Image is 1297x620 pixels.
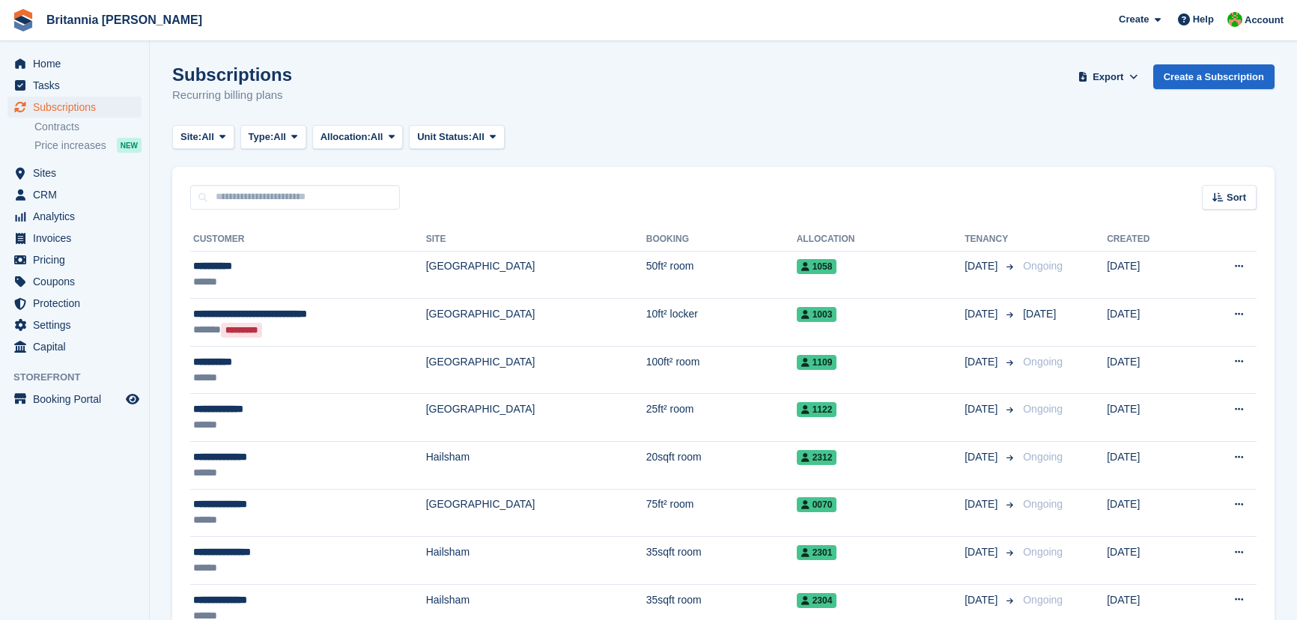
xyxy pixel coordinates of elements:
[426,394,646,442] td: [GEOGRAPHIC_DATA]
[312,125,404,150] button: Allocation: All
[426,228,646,252] th: Site
[7,97,142,118] a: menu
[201,130,214,145] span: All
[1093,70,1123,85] span: Export
[646,489,797,537] td: 75ft² room
[7,271,142,292] a: menu
[1107,489,1193,537] td: [DATE]
[1227,12,1242,27] img: Wendy Thorp
[7,53,142,74] a: menu
[646,251,797,299] td: 50ft² room
[965,592,1000,608] span: [DATE]
[7,228,142,249] a: menu
[1107,251,1193,299] td: [DATE]
[797,402,837,417] span: 1122
[40,7,208,32] a: Britannia [PERSON_NAME]
[797,355,837,370] span: 1109
[172,64,292,85] h1: Subscriptions
[426,489,646,537] td: [GEOGRAPHIC_DATA]
[1107,442,1193,490] td: [DATE]
[33,293,123,314] span: Protection
[1023,498,1063,510] span: Ongoing
[797,228,965,252] th: Allocation
[1023,356,1063,368] span: Ongoing
[7,249,142,270] a: menu
[124,390,142,408] a: Preview store
[33,271,123,292] span: Coupons
[965,306,1000,322] span: [DATE]
[7,162,142,183] a: menu
[1107,346,1193,394] td: [DATE]
[7,184,142,205] a: menu
[33,249,123,270] span: Pricing
[1245,13,1284,28] span: Account
[190,228,426,252] th: Customer
[34,137,142,154] a: Price increases NEW
[172,87,292,104] p: Recurring billing plans
[7,206,142,227] a: menu
[426,537,646,585] td: Hailsham
[33,389,123,410] span: Booking Portal
[33,53,123,74] span: Home
[965,228,1017,252] th: Tenancy
[646,394,797,442] td: 25ft² room
[12,9,34,31] img: stora-icon-8386f47178a22dfd0bd8f6a31ec36ba5ce8667c1dd55bd0f319d3a0aa187defe.svg
[321,130,371,145] span: Allocation:
[7,389,142,410] a: menu
[797,593,837,608] span: 2304
[33,206,123,227] span: Analytics
[426,251,646,299] td: [GEOGRAPHIC_DATA]
[34,120,142,134] a: Contracts
[7,293,142,314] a: menu
[33,184,123,205] span: CRM
[273,130,286,145] span: All
[1153,64,1275,89] a: Create a Subscription
[1107,299,1193,347] td: [DATE]
[33,97,123,118] span: Subscriptions
[426,299,646,347] td: [GEOGRAPHIC_DATA]
[1107,537,1193,585] td: [DATE]
[1023,451,1063,463] span: Ongoing
[34,139,106,153] span: Price increases
[646,442,797,490] td: 20sqft room
[426,442,646,490] td: Hailsham
[1023,546,1063,558] span: Ongoing
[1023,308,1056,320] span: [DATE]
[1075,64,1141,89] button: Export
[797,450,837,465] span: 2312
[117,138,142,153] div: NEW
[646,299,797,347] td: 10ft² locker
[1227,190,1246,205] span: Sort
[249,130,274,145] span: Type:
[797,545,837,560] span: 2301
[965,544,1000,560] span: [DATE]
[1193,12,1214,27] span: Help
[426,346,646,394] td: [GEOGRAPHIC_DATA]
[965,354,1000,370] span: [DATE]
[1023,260,1063,272] span: Ongoing
[965,258,1000,274] span: [DATE]
[646,228,797,252] th: Booking
[417,130,472,145] span: Unit Status:
[409,125,504,150] button: Unit Status: All
[1023,594,1063,606] span: Ongoing
[172,125,234,150] button: Site: All
[7,75,142,96] a: menu
[797,497,837,512] span: 0070
[33,336,123,357] span: Capital
[240,125,306,150] button: Type: All
[797,307,837,322] span: 1003
[1107,228,1193,252] th: Created
[1023,403,1063,415] span: Ongoing
[13,370,149,385] span: Storefront
[33,162,123,183] span: Sites
[1119,12,1149,27] span: Create
[965,496,1000,512] span: [DATE]
[7,314,142,335] a: menu
[965,401,1000,417] span: [DATE]
[33,75,123,96] span: Tasks
[646,537,797,585] td: 35sqft room
[7,336,142,357] a: menu
[1107,394,1193,442] td: [DATE]
[965,449,1000,465] span: [DATE]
